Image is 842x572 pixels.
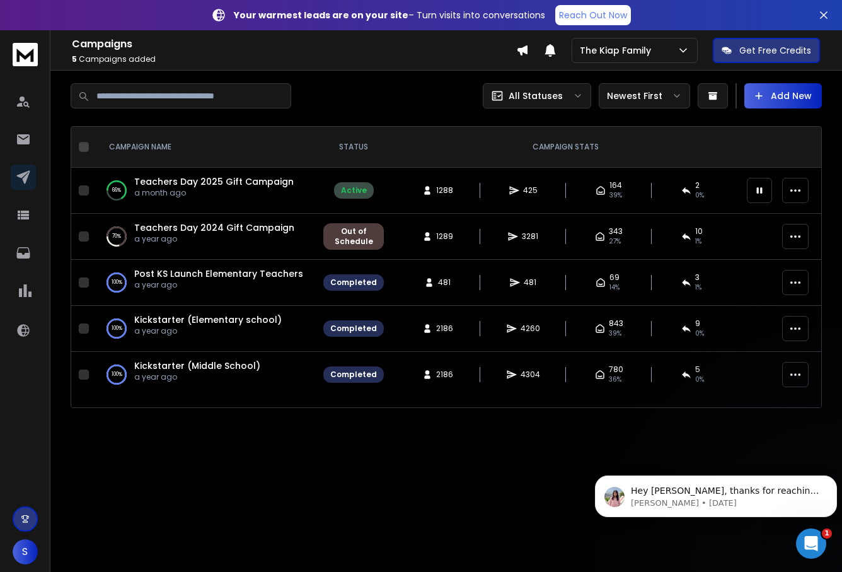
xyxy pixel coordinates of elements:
[522,231,538,242] span: 3281
[609,236,621,247] span: 27 %
[13,43,38,66] img: logo
[94,260,316,306] td: 100%Post KS Launch Elementary Teachersa year ago
[112,322,122,335] p: 100 %
[436,370,453,380] span: 2186
[695,190,704,201] span: 0 %
[695,375,704,385] span: 0 %
[695,236,701,247] span: 1 %
[559,9,627,21] p: Reach Out Now
[590,449,842,538] iframe: Intercom notifications message
[609,318,623,329] span: 843
[796,528,826,559] iframe: Intercom live chat
[234,9,408,21] strong: Your warmest leads are on your site
[134,175,294,188] a: Teachers Day 2025 Gift Campaign
[521,370,540,380] span: 4304
[134,313,282,326] a: Kickstarter (Elementary school)
[341,185,367,196] div: Active
[330,370,377,380] div: Completed
[94,214,316,260] td: 70%Teachers Day 2024 Gift Campaigna year ago
[438,277,451,288] span: 481
[94,352,316,398] td: 100%Kickstarter (Middle School)a year ago
[134,359,260,372] a: Kickstarter (Middle School)
[72,54,77,64] span: 5
[112,276,122,289] p: 100 %
[739,44,811,57] p: Get Free Credits
[695,318,700,329] span: 9
[134,188,294,198] p: a month ago
[72,54,516,64] p: Campaigns added
[695,283,701,293] span: 1 %
[391,127,739,168] th: CAMPAIGN STATS
[609,272,620,283] span: 69
[609,329,621,339] span: 39 %
[609,283,620,293] span: 14 %
[134,234,294,244] p: a year ago
[112,368,122,381] p: 100 %
[555,5,631,25] a: Reach Out Now
[599,83,690,108] button: Newest First
[94,127,316,168] th: CAMPAIGN NAME
[134,267,303,280] a: Post KS Launch Elementary Teachers
[523,185,538,196] span: 425
[134,221,294,234] a: Teachers Day 2024 Gift Campaign
[580,44,656,57] p: The Kiap Family
[72,37,516,52] h1: Campaigns
[94,168,316,214] td: 66%Teachers Day 2025 Gift Campaigna month ago
[521,324,540,334] span: 4260
[134,372,260,382] p: a year ago
[316,127,391,168] th: STATUS
[134,280,303,290] p: a year ago
[695,180,700,190] span: 2
[436,185,453,196] span: 1288
[330,324,377,334] div: Completed
[112,230,121,243] p: 70 %
[695,272,700,283] span: 3
[695,365,700,375] span: 5
[13,539,38,564] button: S
[436,231,453,242] span: 1289
[744,83,822,108] button: Add New
[509,90,563,102] p: All Statuses
[713,38,820,63] button: Get Free Credits
[695,329,704,339] span: 0 %
[436,324,453,334] span: 2186
[234,9,545,21] p: – Turn visits into conversations
[609,375,621,385] span: 36 %
[695,226,703,236] span: 10
[524,277,536,288] span: 481
[609,190,622,201] span: 39 %
[330,226,377,247] div: Out of Schedule
[609,226,623,236] span: 343
[609,180,622,190] span: 164
[822,528,832,539] span: 1
[112,184,121,197] p: 66 %
[134,326,282,336] p: a year ago
[609,365,623,375] span: 780
[94,306,316,352] td: 100%Kickstarter (Elementary school)a year ago
[330,277,377,288] div: Completed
